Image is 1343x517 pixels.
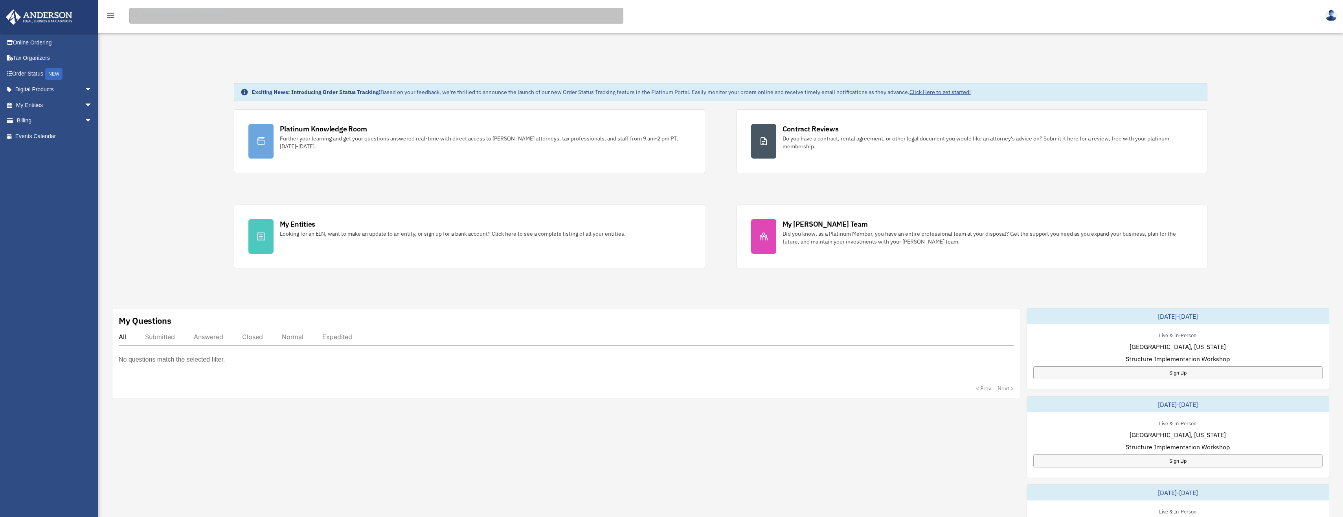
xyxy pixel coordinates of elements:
i: menu [106,11,116,20]
div: Do you have a contract, rental agreement, or other legal document you would like an attorney's ad... [783,135,1193,150]
a: Events Calendar [6,128,104,144]
div: Live & In-Person [1153,507,1203,515]
div: [DATE]-[DATE] [1027,308,1329,324]
a: Digital Productsarrow_drop_down [6,82,104,98]
div: Based on your feedback, we're thrilled to announce the launch of our new Order Status Tracking fe... [252,88,971,96]
div: Looking for an EIN, want to make an update to an entity, or sign up for a bank account? Click her... [280,230,626,238]
div: Live & In-Person [1153,331,1203,339]
div: Normal [282,333,303,341]
div: [DATE]-[DATE] [1027,397,1329,412]
span: arrow_drop_down [85,97,100,113]
a: Sign Up [1033,454,1323,467]
a: Contract Reviews Do you have a contract, rental agreement, or other legal document you would like... [737,109,1208,173]
div: Expedited [322,333,352,341]
a: Sign Up [1033,366,1323,379]
div: [DATE]-[DATE] [1027,485,1329,500]
span: Structure Implementation Workshop [1126,354,1230,364]
div: Answered [194,333,223,341]
a: Platinum Knowledge Room Further your learning and get your questions answered real-time with dire... [234,109,705,173]
a: My Entitiesarrow_drop_down [6,97,104,113]
div: Live & In-Person [1153,419,1203,427]
div: My Entities [280,219,315,229]
span: [GEOGRAPHIC_DATA], [US_STATE] [1130,430,1226,439]
div: Closed [242,333,263,341]
a: Order StatusNEW [6,66,104,82]
div: Submitted [145,333,175,341]
div: Did you know, as a Platinum Member, you have an entire professional team at your disposal? Get th... [783,230,1193,246]
img: Anderson Advisors Platinum Portal [4,9,75,25]
div: Further your learning and get your questions answered real-time with direct access to [PERSON_NAM... [280,135,691,150]
span: [GEOGRAPHIC_DATA], [US_STATE] [1130,342,1226,351]
div: Platinum Knowledge Room [280,124,367,134]
strong: Exciting News: Introducing Order Status Tracking! [252,89,380,96]
p: No questions match the selected filter. [119,354,225,365]
div: All [119,333,126,341]
a: Billingarrow_drop_down [6,113,104,129]
div: My [PERSON_NAME] Team [783,219,868,229]
span: arrow_drop_down [85,82,100,98]
div: NEW [45,68,62,80]
a: My [PERSON_NAME] Team Did you know, as a Platinum Member, you have an entire professional team at... [737,205,1208,268]
a: Tax Organizers [6,50,104,66]
div: My Questions [119,315,171,327]
a: Click Here to get started! [909,89,971,96]
a: Online Ordering [6,35,104,50]
a: menu [106,14,116,20]
span: Structure Implementation Workshop [1126,442,1230,452]
span: arrow_drop_down [85,113,100,129]
i: search [131,11,140,19]
a: My Entities Looking for an EIN, want to make an update to an entity, or sign up for a bank accoun... [234,205,705,268]
img: User Pic [1325,10,1337,21]
div: Contract Reviews [783,124,839,134]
